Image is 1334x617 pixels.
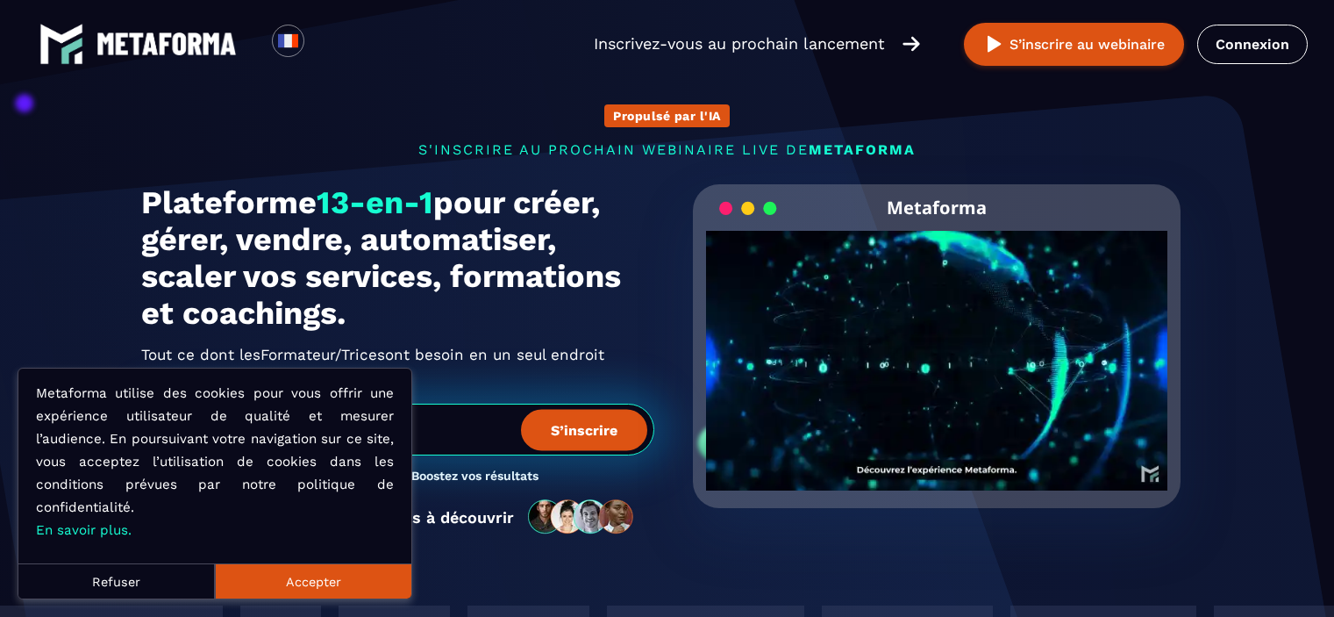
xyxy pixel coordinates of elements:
h2: Metaforma [887,184,987,231]
h1: Plateforme pour créer, gérer, vendre, automatiser, scaler vos services, formations et coachings. [141,184,654,332]
video: Your browser does not support the video tag. [706,231,1168,462]
h3: Boostez vos résultats [411,469,539,485]
div: Search for option [304,25,347,63]
img: play [983,33,1005,55]
button: S’inscrire [521,409,647,450]
span: 13-en-1 [317,184,433,221]
button: Refuser [18,563,215,599]
span: Formateur/Trices [260,341,385,369]
p: Propulsé par l'IA [613,109,721,123]
img: logo [96,32,237,55]
a: Connexion [1197,25,1308,64]
img: logo [39,22,83,66]
p: Metaforma utilise des cookies pour vous offrir une expérience utilisateur de qualité et mesurer l... [36,382,394,542]
img: community-people [523,499,640,535]
p: Inscrivez-vous au prochain lancement [594,32,885,56]
h2: Tout ce dont les ont besoin en un seul endroit [141,341,654,369]
img: arrow-right [902,34,920,54]
p: s'inscrire au prochain webinaire live de [141,141,1194,158]
span: METAFORMA [809,141,916,158]
img: fr [277,30,299,52]
input: Search for option [319,33,332,54]
button: Accepter [215,563,411,599]
button: S’inscrire au webinaire [964,23,1184,66]
img: loading [719,200,777,217]
a: En savoir plus. [36,522,132,538]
